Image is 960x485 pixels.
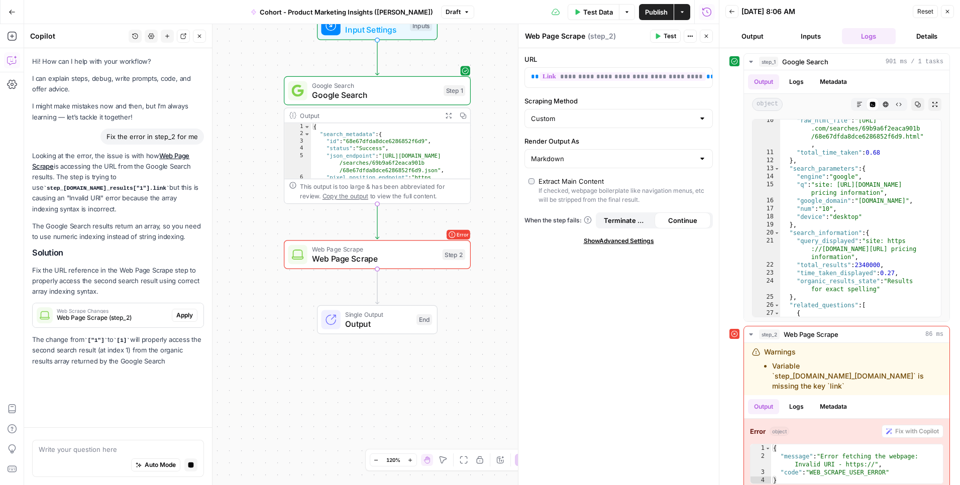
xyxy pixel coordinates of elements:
span: Google Search [312,89,439,101]
span: 901 ms / 1 tasks [886,57,943,66]
span: Output [345,318,411,330]
span: Toggle code folding, rows 2 through 12 [304,131,310,138]
button: 901 ms / 1 tasks [744,54,949,70]
div: Step 2 [443,249,466,260]
button: Logs [842,28,896,44]
div: Google SearchGoogle SearchStep 1Output{ "search_metadata":{ "id":"68e67dfda8dce6286852f6d9", "sta... [284,76,471,204]
button: Output [725,28,780,44]
label: Scraping Method [524,96,713,106]
div: 21 [753,237,780,261]
p: I might make mistakes now and then, but I’m always learning — let’s tackle it together! [32,101,204,122]
span: Show Advanced Settings [584,236,654,246]
span: Publish [645,7,668,17]
button: Auto Mode [131,458,180,471]
span: Auto Mode [145,460,176,469]
code: [1] [114,337,130,343]
span: Web Scrape Changes [57,308,168,313]
div: 1 [284,123,311,130]
button: Logs [783,74,810,89]
span: Cohort - Product Marketing Insights ([PERSON_NAME]) [260,7,433,17]
span: Web Page Scrape (step_2) [57,313,168,322]
a: Web Page Scrape [32,152,189,170]
div: ErrorWeb Page ScrapeWeb Page ScrapeStep 2 [284,240,471,269]
button: Metadata [814,399,853,414]
div: 6 [284,174,311,210]
p: I can explain steps, debug, write prompts, code, and offer advice. [32,73,204,94]
g: Edge from step_1 to step_2 [375,204,379,239]
button: Test Data [568,4,619,20]
button: Metadata [814,74,853,89]
span: Continue [668,215,697,225]
span: Error [457,227,468,242]
div: 25 [753,293,780,301]
button: Details [900,28,954,44]
span: Web Page Scrape [312,253,438,265]
div: 4 [284,145,311,152]
span: Fix with Copilot [895,427,939,436]
button: Terminate Workflow [598,212,655,228]
label: URL [524,54,713,64]
span: Reset [917,7,933,16]
button: Cohort - Product Marketing Insights ([PERSON_NAME]) [245,4,439,20]
span: Draft [446,8,461,17]
span: Google Search [782,57,828,67]
div: Extract Main Content [539,176,604,186]
button: Fix with Copilot [882,425,943,438]
span: Single Output [345,309,411,319]
span: Web Page Scrape [784,329,838,339]
div: Inputs [410,20,432,31]
span: object [770,427,789,436]
div: Step 1 [444,85,465,96]
span: Toggle code folding, rows 1 through 39 [304,123,310,130]
g: Edge from start to step_1 [375,40,379,75]
span: Toggle code folding, rows 26 through 80 [774,301,780,309]
span: Copy the output [323,192,368,199]
div: If checked, webpage boilerplate like navigation menus, etc will be stripped from the final result. [539,186,709,204]
div: 901 ms / 1 tasks [744,70,949,321]
span: Terminate Workflow [604,215,649,225]
div: Copilot [30,31,126,41]
div: 26 [753,301,780,309]
h2: Solution [32,248,204,258]
div: 3 [751,468,771,476]
input: Markdown [531,154,694,164]
div: Single OutputOutputEnd [284,305,471,334]
div: 10 [753,116,780,149]
div: 23 [753,269,780,277]
div: 14 [753,173,780,181]
div: End [416,314,432,325]
div: 1 [751,444,771,452]
div: Warnings [764,347,941,391]
p: The change from to will properly access the second search result (at index 1) from the organic re... [32,334,204,367]
span: Toggle code folding, rows 13 through 19 [774,165,780,173]
div: 5 [284,152,311,174]
button: Reset [913,5,938,18]
a: When the step fails: [524,216,592,225]
div: 13 [753,165,780,173]
button: Publish [639,4,674,20]
button: Output [748,399,779,414]
div: 16 [753,197,780,205]
strong: Error [750,426,766,436]
button: Output [748,74,779,89]
span: step_2 [759,329,780,339]
p: The Google Search results return an array, so you need to use numeric indexing instead of string ... [32,221,204,242]
span: Toggle code folding, rows 1 through 4 [765,444,771,452]
div: 3 [284,138,311,145]
p: Looking at the error, the issue is with how is accessing the URL from the Google Search results. ... [32,151,204,214]
p: Hi! How can I help with your workflow? [32,56,204,67]
div: 4 [751,476,771,484]
div: 2 [751,452,771,468]
span: step_1 [759,57,778,67]
button: Apply [172,309,197,322]
div: 27 [753,309,780,317]
button: Draft [441,6,474,19]
span: Web Page Scrape [312,245,438,254]
g: Edge from step_2 to end [375,269,379,304]
span: Test [664,32,676,41]
p: Fix the URL reference in the Web Page Scrape step to properly access the second search result usi... [32,265,204,297]
button: 86 ms [744,326,949,342]
span: Toggle code folding, rows 27 through 37 [774,309,780,317]
div: 22 [753,261,780,269]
